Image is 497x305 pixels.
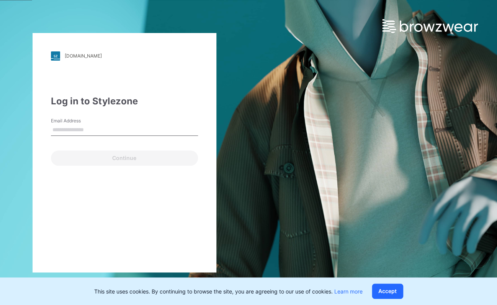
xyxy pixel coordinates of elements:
a: [DOMAIN_NAME] [51,51,198,61]
img: stylezone-logo.562084cfcfab977791bfbf7441f1a819.svg [51,51,60,61]
div: [DOMAIN_NAME] [65,53,102,59]
div: Log in to Stylezone [51,94,198,108]
button: Accept [372,284,403,299]
p: This site uses cookies. By continuing to browse the site, you are agreeing to our use of cookies. [94,287,363,295]
label: Email Address [51,117,105,124]
a: Learn more [334,288,363,295]
img: browzwear-logo.e42bd6dac1945053ebaf764b6aa21510.svg [382,19,478,33]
